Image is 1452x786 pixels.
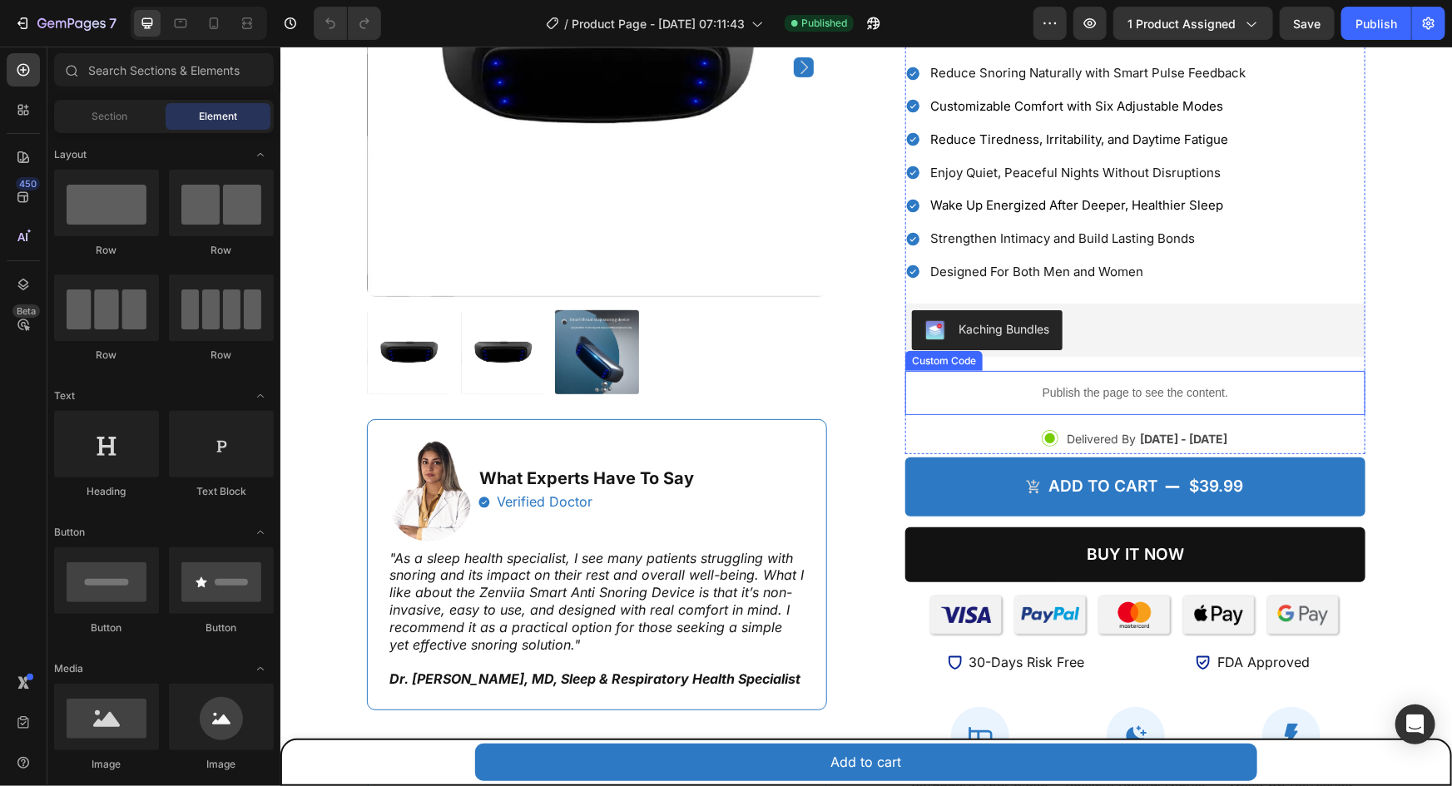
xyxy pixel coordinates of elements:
div: ADD to cart [768,430,878,451]
span: Reduce Tiredness, Irritability, and Daytime Fatigue [650,85,948,101]
div: Image [54,757,159,772]
span: Strengthen Intimacy and Build Lasting Bonds [650,184,914,200]
div: $39.99 [907,428,964,452]
div: Open Intercom Messenger [1395,704,1435,744]
div: Row [169,243,274,258]
div: Image [169,757,274,772]
div: Row [169,348,274,363]
button: 1 product assigned [1113,7,1273,40]
input: Search Sections & Elements [54,53,274,87]
div: Custom Code [628,307,699,322]
div: Beta [12,304,40,318]
span: Media [54,661,83,676]
span: Wake Up Energized After Deeper, Healthier Sleep [650,151,943,166]
span: Customizable Comfort with Six Adjustable Modes [650,52,943,67]
div: Publish [1355,15,1397,32]
iframe: Design area [280,47,1452,786]
span: Text [54,388,75,403]
span: Section [92,109,128,124]
div: Heading [54,484,159,499]
p: 30-Days Risk Free [689,607,805,625]
div: Button [169,620,274,635]
div: Kaching Bundles [678,274,769,291]
span: Delivered By [786,385,855,399]
span: [DATE] - [DATE] [860,385,947,399]
button: Add to cart [195,697,978,734]
span: 1 product assigned [1127,15,1236,32]
span: Published [801,16,847,31]
button: 7 [7,7,124,40]
span: Layout [54,147,87,162]
span: Element [199,109,237,124]
button: Save [1280,7,1335,40]
span: Toggle open [247,141,274,168]
div: Add to cart [550,704,621,728]
div: Undo/Redo [314,7,381,40]
span: Save [1294,17,1321,31]
div: 450 [16,177,40,190]
p: Publish the page to see the content. [625,338,1085,355]
div: Row [54,243,159,258]
div: Button [54,620,159,635]
button: Buy it NOW [625,481,1085,536]
button: Kaching Bundles [632,264,782,304]
span: Designed For Both Men and Women [650,217,863,233]
span: Product Page - [DATE] 07:11:43 [572,15,745,32]
span: Button [54,525,85,540]
span: Toggle open [247,519,274,546]
img: gempages_582370228256637592-e4cdc5c0-e98c-4511-9623-53668c4aedb6.png [761,383,778,400]
span: / [564,15,568,32]
button: ADD to cart [625,411,1085,470]
span: Toggle open [247,655,274,682]
p: FDA Approved [937,607,1029,625]
div: Text Block [169,484,274,499]
div: Buy it NOW [806,498,904,519]
span: Enjoy Quiet, Peaceful Nights Without Disruptions [650,118,940,134]
p: 7 [109,13,116,33]
img: gempages_582370228256637592-e671f970-6608-4b13-b814-07e458fc6218.png [648,547,1063,591]
div: Row [54,348,159,363]
span: Toggle open [247,383,274,409]
img: KachingBundles.png [645,274,665,294]
button: Publish [1341,7,1411,40]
